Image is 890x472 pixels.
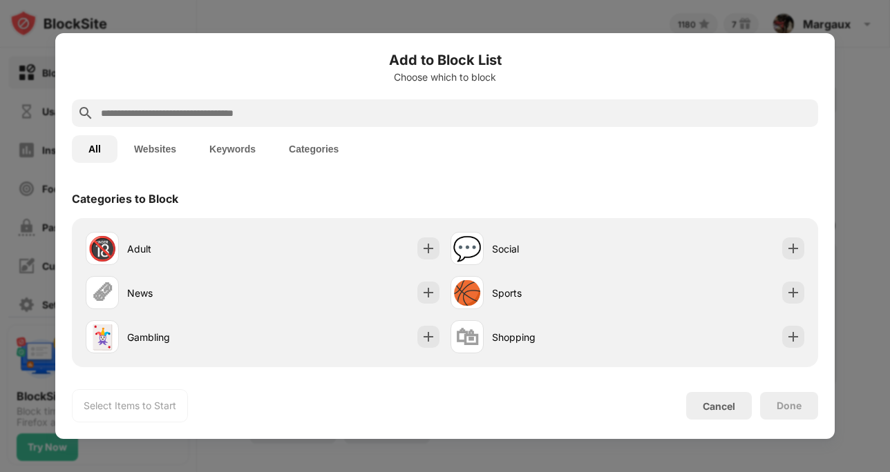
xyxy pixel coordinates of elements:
div: Sports [492,286,627,300]
h6: Add to Block List [72,50,818,70]
div: 🔞 [88,235,117,263]
div: 🛍 [455,323,479,351]
div: Choose which to block [72,72,818,83]
div: Categories to Block [72,192,178,206]
div: 🏀 [453,279,482,307]
img: search.svg [77,105,94,121]
div: Done [777,400,802,411]
div: Shopping [492,330,627,344]
div: 🃏 [88,323,117,351]
div: Select Items to Start [84,399,176,413]
div: Social [492,242,627,256]
div: Adult [127,242,263,256]
button: All [72,135,117,163]
div: Gambling [127,330,263,344]
div: 🗞 [91,279,114,307]
div: Cancel [703,400,735,412]
button: Categories [272,135,355,163]
div: News [127,286,263,300]
div: 💬 [453,235,482,263]
button: Websites [117,135,193,163]
button: Keywords [193,135,272,163]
